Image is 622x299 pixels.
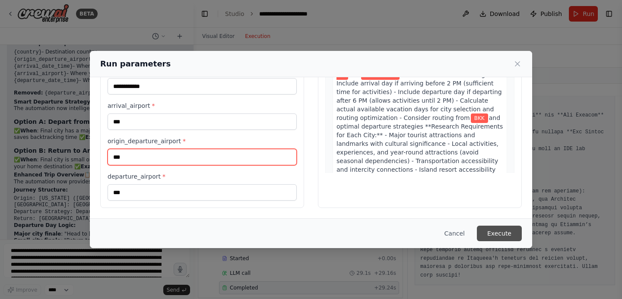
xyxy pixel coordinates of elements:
[108,137,297,145] label: origin_departure_airport
[100,58,171,70] h2: Run parameters
[471,113,488,123] span: Variable: arrival_airport
[438,226,472,241] button: Cancel
[336,71,502,121] span: . **Duration Calculation Logic:** - Include arrival day if arriving before 2 PM (sufficient time ...
[108,101,297,110] label: arrival_airport
[349,71,360,78] span: and
[108,172,297,181] label: departure_airport
[477,226,522,241] button: Execute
